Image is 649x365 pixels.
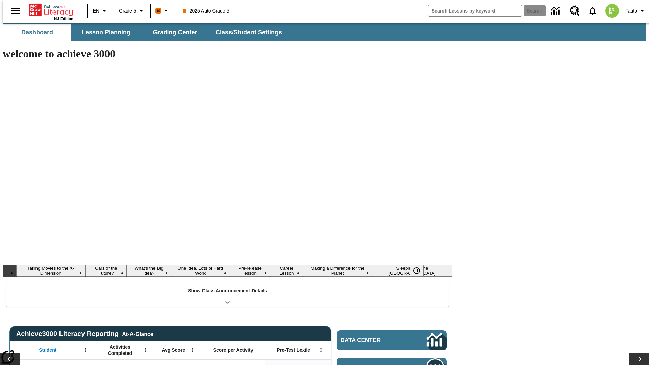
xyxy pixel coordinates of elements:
span: Class/Student Settings [216,29,282,36]
button: Open side menu [5,1,25,21]
button: Language: EN, Select a language [90,5,112,17]
div: SubNavbar [3,23,646,41]
button: Slide 8 Sleepless in the Animal Kingdom [372,265,452,277]
span: Achieve3000 Literacy Reporting [16,330,153,338]
button: Grade: Grade 5, Select a grade [116,5,148,17]
span: Tauto [626,7,637,15]
button: Slide 5 Pre-release lesson [230,265,270,277]
button: Boost Class color is orange. Change class color [153,5,173,17]
div: Show Class Announcement Details [6,283,449,307]
h1: welcome to achieve 3000 [3,48,452,60]
button: Slide 1 Taking Movies to the X-Dimension [16,265,85,277]
span: Pre-Test Lexile [277,347,310,353]
button: Grading Center [141,24,209,41]
span: Grade 5 [119,7,136,15]
a: Resource Center, Will open in new tab [566,2,584,20]
div: At-A-Glance [122,330,153,337]
a: Notifications [584,2,601,20]
a: Home [29,3,73,17]
span: Dashboard [21,29,53,36]
img: avatar image [605,4,619,18]
span: EN [93,7,99,15]
input: search field [428,5,522,16]
p: Show Class Announcement Details [188,287,267,294]
a: Data Center [547,2,566,20]
button: Open Menu [80,345,91,355]
span: Avg Score [162,347,185,353]
button: Select a new avatar [601,2,623,20]
button: Slide 7 Making a Difference for the Planet [303,265,372,277]
button: Slide 3 What's the Big Idea? [127,265,171,277]
button: Pause [410,265,424,277]
button: Slide 4 One Idea, Lots of Hard Work [171,265,230,277]
span: NJ Edition [54,17,73,21]
button: Lesson Planning [72,24,140,41]
div: Pause [410,265,430,277]
span: Grading Center [153,29,197,36]
span: Student [39,347,56,353]
span: B [157,6,160,15]
button: Slide 6 Career Lesson [270,265,303,277]
span: Lesson Planning [82,29,130,36]
div: Home [29,2,73,21]
span: 2025 Auto Grade 5 [183,7,230,15]
div: SubNavbar [3,24,288,41]
button: Dashboard [3,24,71,41]
button: Open Menu [316,345,326,355]
span: Data Center [341,337,404,344]
button: Open Menu [188,345,198,355]
button: Class/Student Settings [210,24,287,41]
button: Profile/Settings [623,5,649,17]
button: Open Menu [140,345,150,355]
button: Lesson carousel, Next [629,353,649,365]
button: Slide 2 Cars of the Future? [85,265,127,277]
span: Score per Activity [213,347,254,353]
span: Activities Completed [98,344,142,356]
a: Data Center [337,330,447,350]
